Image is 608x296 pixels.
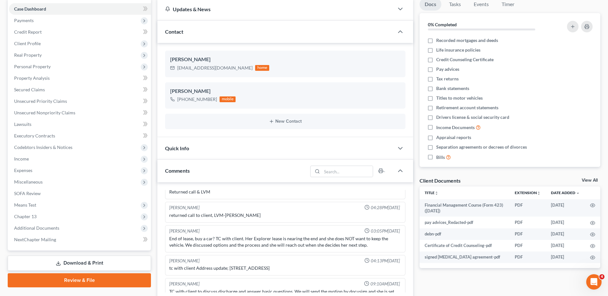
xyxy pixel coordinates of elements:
[436,95,483,101] span: Titles to motor vehicles
[165,145,189,151] span: Quick Info
[371,205,400,211] span: 04:28PM[DATE]
[14,110,75,115] span: Unsecured Nonpriority Claims
[436,56,494,63] span: Credit Counseling Certificate
[371,281,400,287] span: 09:10AM[DATE]
[546,228,585,240] td: [DATE]
[14,191,41,196] span: SOFA Review
[371,228,400,234] span: 03:05PM[DATE]
[599,274,604,279] span: 4
[436,85,469,92] span: Bank statements
[510,240,546,251] td: PDF
[9,130,151,142] a: Executory Contracts
[420,199,510,217] td: Financial Management Course (Form 423) ([DATE])
[546,199,585,217] td: [DATE]
[436,66,459,72] span: Pay advices
[9,95,151,107] a: Unsecured Priority Claims
[14,29,42,35] span: Credit Report
[420,251,510,263] td: signed [MEDICAL_DATA] agreement-pdf
[436,76,459,82] span: Tax returns
[14,214,37,219] span: Chapter 13
[425,190,438,195] a: Titleunfold_more
[510,217,546,228] td: PDF
[322,166,373,177] input: Search...
[14,75,50,81] span: Property Analysis
[546,251,585,263] td: [DATE]
[9,3,151,15] a: Case Dashboard
[14,225,59,231] span: Additional Documents
[14,18,34,23] span: Payments
[14,41,41,46] span: Client Profile
[435,191,438,195] i: unfold_more
[510,251,546,263] td: PDF
[170,87,400,95] div: [PERSON_NAME]
[169,288,401,295] div: TC with client to discuss discharge and answer basic questions. We will send the motion by docusi...
[169,258,200,264] div: [PERSON_NAME]
[510,199,546,217] td: PDF
[515,190,541,195] a: Extensionunfold_more
[551,190,580,195] a: Date Added expand_more
[8,273,151,287] a: Review & File
[510,228,546,240] td: PDF
[165,168,190,174] span: Comments
[537,191,541,195] i: unfold_more
[9,188,151,199] a: SOFA Review
[420,217,510,228] td: pay advices_Redacted-pdf
[14,156,29,161] span: Income
[14,133,55,138] span: Executory Contracts
[582,178,598,183] a: View All
[169,228,200,234] div: [PERSON_NAME]
[9,26,151,38] a: Credit Report
[436,134,471,141] span: Appraisal reports
[14,144,72,150] span: Codebtors Insiders & Notices
[14,121,31,127] span: Lawsuits
[169,265,401,271] div: tc with client Address update; [STREET_ADDRESS]
[14,179,43,185] span: Miscellaneous
[14,237,56,242] span: NextChapter Mailing
[8,256,151,271] a: Download & Print
[9,72,151,84] a: Property Analysis
[170,119,400,124] button: New Contact
[255,65,269,71] div: home
[9,119,151,130] a: Lawsuits
[220,96,236,102] div: mobile
[420,177,461,184] div: Client Documents
[546,240,585,251] td: [DATE]
[436,154,445,160] span: Bills
[165,6,386,12] div: Updates & News
[371,258,400,264] span: 04:13PM[DATE]
[169,205,200,211] div: [PERSON_NAME]
[170,56,400,63] div: [PERSON_NAME]
[428,22,457,27] strong: 0% Completed
[436,124,475,131] span: Income Documents
[177,65,253,71] div: [EMAIL_ADDRESS][DOMAIN_NAME]
[436,144,527,150] span: Separation agreements or decrees of divorces
[420,240,510,251] td: Certificate of Credit Counseling-pdf
[436,104,498,111] span: Retirement account statements
[436,47,480,53] span: Life insurance policies
[169,189,401,195] div: Returned call & LVM
[436,37,498,44] span: Recorded mortgages and deeds
[14,168,32,173] span: Expenses
[14,52,42,58] span: Real Property
[14,87,45,92] span: Secured Claims
[586,274,602,290] iframe: Intercom live chat
[420,228,510,240] td: debn-pdf
[9,107,151,119] a: Unsecured Nonpriority Claims
[9,84,151,95] a: Secured Claims
[169,212,401,218] div: returned call to client, LVM-[PERSON_NAME]
[169,281,200,287] div: [PERSON_NAME]
[546,217,585,228] td: [DATE]
[9,234,151,245] a: NextChapter Mailing
[576,191,580,195] i: expand_more
[14,64,51,69] span: Personal Property
[14,98,67,104] span: Unsecured Priority Claims
[177,96,217,103] div: [PHONE_NUMBER]
[165,29,183,35] span: Contact
[169,235,401,248] div: End of lease, buy a car? TC with client. Her Explorer lease is nearing the end and she does NOT w...
[436,114,509,120] span: Drivers license & social security card
[14,202,36,208] span: Means Test
[14,6,46,12] span: Case Dashboard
